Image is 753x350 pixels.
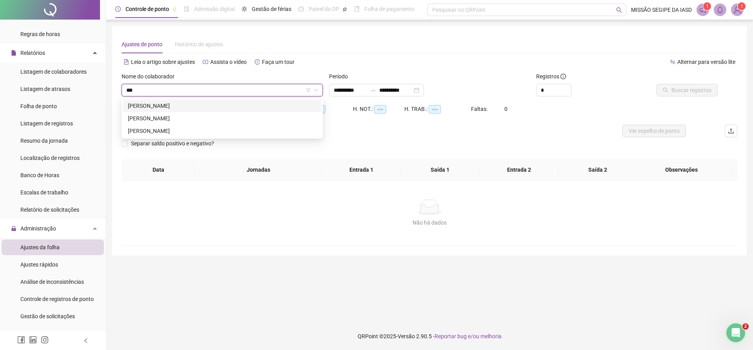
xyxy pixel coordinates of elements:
span: instagram [41,336,49,344]
span: Listagem de registros [20,120,73,127]
span: Ajustes de ponto [122,41,162,47]
span: file-done [184,6,189,12]
div: ELIANE FEITOSA NASCIMENTO [123,112,321,125]
span: Resumo da jornada [20,138,68,144]
div: HE 3: [302,105,353,114]
div: [PERSON_NAME] [128,102,316,110]
th: Entrada 2 [480,159,558,181]
span: Ajustes rápidos [20,261,58,268]
span: 0 [504,106,507,112]
span: Listagem de colaboradores [20,69,87,75]
span: youtube [203,59,208,65]
span: Alternar para versão lite [677,59,735,65]
div: [PERSON_NAME] [128,114,316,123]
th: Entrada 1 [322,159,401,181]
span: down [314,88,318,92]
span: pushpin [342,7,347,12]
span: pushpin [172,7,177,12]
div: H. NOT.: [353,105,404,114]
div: Não há dados [131,218,728,227]
span: Registros [536,72,566,81]
span: Gestão de solicitações [20,313,75,319]
span: Administração [20,225,56,232]
th: Jornadas [195,159,322,181]
label: Nome do colaborador [122,72,180,81]
span: to [370,87,376,93]
span: Faça um tour [262,59,295,65]
span: filter [306,88,311,92]
span: Localização de registros [20,155,80,161]
div: AURELIA EMÍLIA DE PAULA FERNANDES [123,100,321,112]
span: Listagem de atrasos [20,86,70,92]
div: H. TRAB.: [404,105,471,114]
span: search [616,7,622,13]
span: Admissão digital [194,6,235,12]
span: Painel do DP [309,6,339,12]
span: book [354,6,360,12]
span: Controle de registros de ponto [20,296,94,302]
span: Relatório de solicitações [20,207,79,213]
span: Banco de Horas [20,172,59,178]
span: linkedin [29,336,37,344]
span: Gestão de férias [252,6,291,12]
th: Saída 2 [558,159,637,181]
span: history [255,59,260,65]
th: Saída 1 [401,159,480,181]
span: 1 [706,4,709,9]
span: file [11,50,16,56]
label: Período [329,72,353,81]
th: Data [122,159,195,181]
span: lock [11,226,16,231]
span: Versão [398,333,415,339]
button: Ver espelho de ponto [622,125,686,137]
span: Observações [638,165,725,174]
span: Controle de ponto [125,6,169,12]
sup: Atualize o seu contato no menu Meus Dados [738,2,746,10]
span: --:-- [429,105,441,114]
span: swap [670,59,675,65]
span: file-text [124,59,129,65]
span: info-circle [560,74,566,79]
span: Separar saldo positivo e negativo? [128,139,217,148]
span: clock-circle [115,6,121,12]
span: bell [717,6,724,13]
span: swap-right [370,87,376,93]
th: Observações [631,159,731,181]
span: Folha de ponto [20,103,57,109]
span: Ajustes da folha [20,244,60,250]
span: sun [242,6,247,12]
span: --:-- [374,105,386,114]
button: Buscar registros [657,84,718,96]
span: Assista o vídeo [210,59,247,65]
span: left [83,338,89,343]
span: upload [728,128,734,134]
span: 1 [740,4,743,9]
span: Reportar bug e/ou melhoria [435,333,502,339]
span: Leia o artigo sobre ajustes [131,59,195,65]
span: Faltas: [471,106,489,112]
iframe: Intercom live chat [726,323,745,342]
footer: QRPoint © 2025 - 2.90.5 - [106,323,753,350]
img: 68402 [731,4,743,16]
span: Ocorrências [20,330,50,337]
span: MISSÃO SEGIPE DA IASD [631,5,692,14]
div: ELIANE OLIVEIRA THEODORO GOMES [123,125,321,137]
span: Regras de horas [20,31,60,37]
span: Escalas de trabalho [20,189,68,196]
span: Relatórios [20,50,45,56]
span: facebook [17,336,25,344]
div: [PERSON_NAME] [128,127,316,135]
span: Análise de inconsistências [20,279,84,285]
sup: 1 [703,2,711,10]
span: Histórico de ajustes [175,41,223,47]
span: Folha de pagamento [364,6,415,12]
span: dashboard [298,6,304,12]
span: notification [699,6,706,13]
span: 2 [742,323,749,330]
